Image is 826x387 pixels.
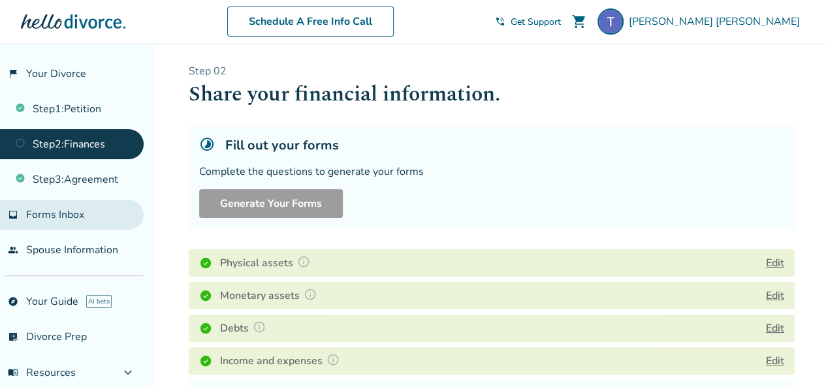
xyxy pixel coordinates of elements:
span: expand_more [120,365,136,380]
img: Question Mark [326,353,340,366]
img: Question Mark [297,255,310,268]
p: Step 0 2 [189,64,795,78]
h5: Fill out your forms [225,136,339,154]
img: Completed [199,289,212,302]
h1: Share your financial information. [189,78,795,110]
button: Edit [766,320,784,336]
span: shopping_cart [571,14,587,29]
span: AI beta [86,295,112,308]
button: Edit [766,288,784,303]
button: Generate Your Forms [199,189,343,218]
iframe: Chat Widget [761,324,826,387]
span: Resources [8,365,76,380]
img: Todd Conger [597,8,624,35]
h4: Physical assets [220,255,314,271]
span: [PERSON_NAME] [PERSON_NAME] [629,14,805,29]
span: list_alt_check [8,332,18,342]
span: people [8,245,18,255]
h4: Debts [220,320,270,337]
img: Completed [199,322,212,335]
span: inbox [8,209,18,220]
img: Question Mark [253,320,266,333]
span: Forms Inbox [26,208,84,222]
span: Get Support [511,16,561,28]
button: Edit [766,255,784,271]
span: explore [8,296,18,307]
div: Complete the questions to generate your forms [199,164,784,179]
span: flag_2 [8,69,18,79]
img: Question Mark [304,288,317,301]
img: Completed [199,354,212,367]
a: phone_in_talkGet Support [495,16,561,28]
img: Completed [199,256,212,270]
h4: Income and expenses [220,352,343,369]
h4: Monetary assets [220,287,321,304]
a: Schedule A Free Info Call [227,7,394,37]
span: phone_in_talk [495,16,505,27]
span: menu_book [8,367,18,378]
